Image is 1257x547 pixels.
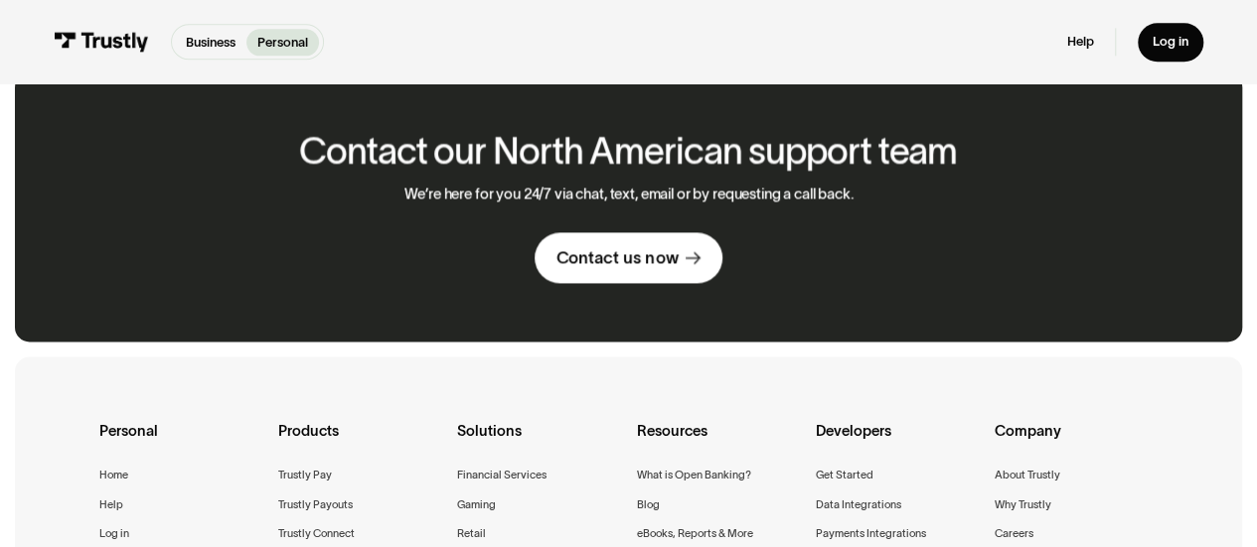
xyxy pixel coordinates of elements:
[995,466,1060,484] a: About Trustly
[99,420,262,466] div: Personal
[1138,23,1202,62] a: Log in
[186,33,236,52] p: Business
[99,524,129,543] a: Log in
[278,420,441,466] div: Products
[457,495,496,514] a: Gaming
[556,247,678,268] div: Contact us now
[278,466,332,484] a: Trustly Pay
[257,33,308,52] p: Personal
[636,466,750,484] a: What is Open Banking?
[457,466,547,484] a: Financial Services
[457,524,486,543] a: Retail
[636,524,752,543] a: eBooks, Reports & More
[457,420,620,466] div: Solutions
[54,32,148,52] img: Trustly Logo
[816,524,926,543] a: Payments Integrations
[278,524,355,543] a: Trustly Connect
[535,232,721,283] a: Contact us now
[99,466,128,484] a: Home
[1066,34,1093,51] a: Help
[299,131,957,171] h2: Contact our North American support team
[404,186,854,204] p: We’re here for you 24/7 via chat, text, email or by requesting a call back.
[816,495,901,514] a: Data Integrations
[278,495,353,514] a: Trustly Payouts
[636,420,799,466] div: Resources
[99,495,123,514] a: Help
[995,495,1051,514] a: Why Trustly
[246,29,319,56] a: Personal
[816,420,979,466] div: Developers
[1153,34,1188,51] div: Log in
[995,524,1033,543] a: Careers
[995,420,1158,466] div: Company
[636,495,659,514] a: Blog
[816,466,873,484] a: Get Started
[175,29,246,56] a: Business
